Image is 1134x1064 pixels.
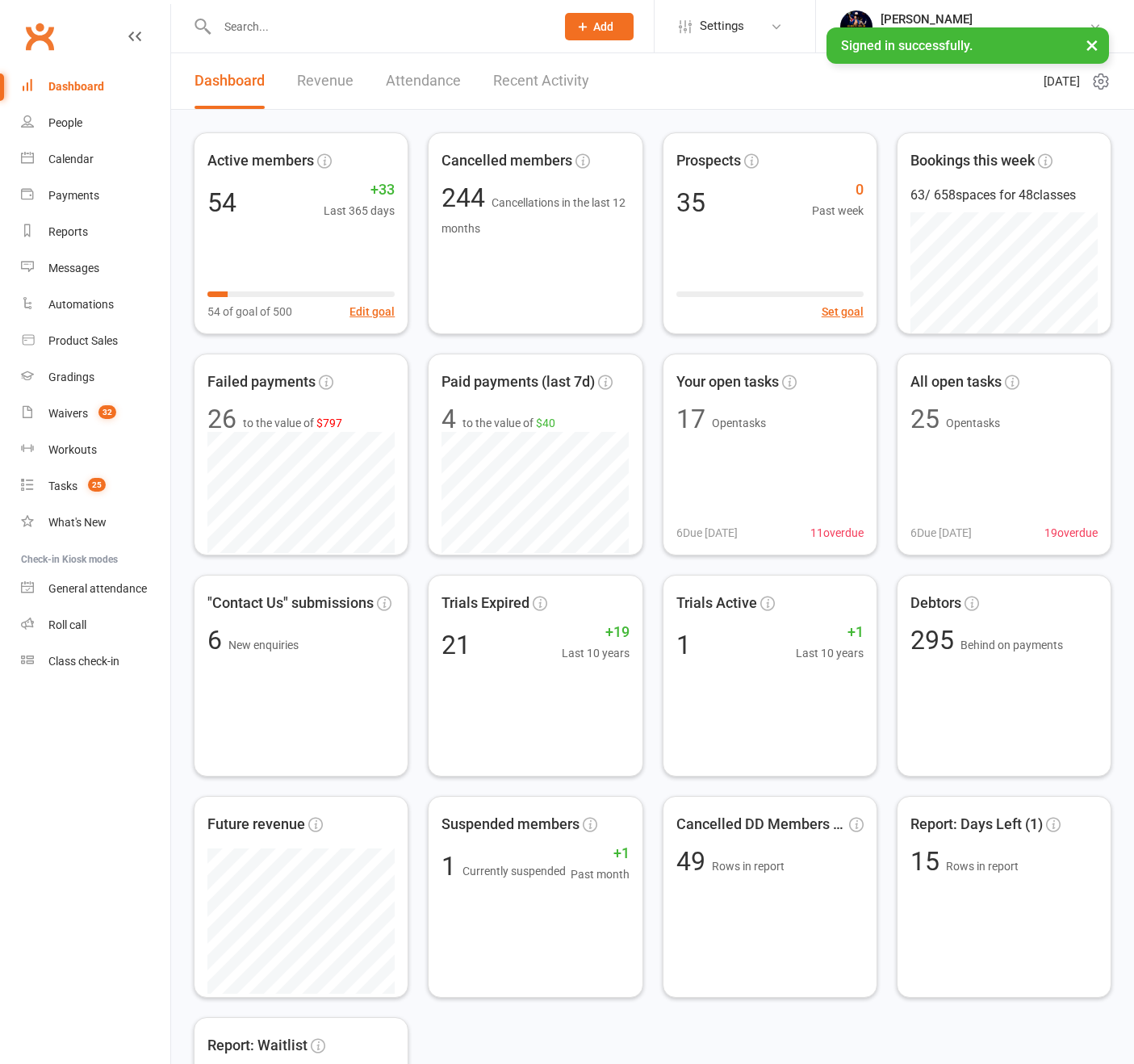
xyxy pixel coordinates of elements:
a: People [21,105,170,141]
a: Messages [21,250,170,287]
span: 19 overdue [1044,524,1098,542]
span: Failed payments [207,371,316,394]
span: Last 365 days [324,202,395,220]
a: Dashboard [195,53,265,109]
span: Cancelled DD Members Repor... [676,813,846,836]
span: 15 [910,846,946,877]
a: General attendance kiosk mode [21,571,170,607]
span: "Contact Us" submissions [207,592,374,615]
span: Prospects [676,149,741,173]
span: 54 of goal of 500 [207,303,292,320]
span: Cancelled members [441,149,572,173]
a: Gradings [21,359,170,396]
span: Behind on payments [960,639,1063,651]
div: Dashboard [48,80,104,93]
button: Set goal [822,303,864,320]
span: Open tasks [946,417,1000,429]
a: Clubworx [19,16,60,57]
div: 26 [207,406,236,432]
button: × [1078,27,1107,62]
a: Reports [21,214,170,250]
span: Debtors [910,592,961,615]
span: Open tasks [712,417,766,429]
span: [DATE] [1044,72,1080,91]
a: Waivers 32 [21,396,170,432]
span: Report: Days Left (1) [910,813,1043,836]
div: 35 [676,190,705,216]
span: Rows in report [712,860,785,873]
div: Reports [48,225,88,238]
span: Report: Waitlist [207,1034,308,1058]
div: Tasks [48,480,77,492]
div: 1 [676,632,691,658]
a: Roll call [21,607,170,643]
div: Waivers [48,407,88,420]
a: Revenue [297,53,354,109]
div: What's New [48,516,107,529]
span: to the value of [243,414,342,432]
div: 54 [207,190,236,216]
span: $797 [316,417,342,429]
a: Product Sales [21,323,170,359]
span: 25 [88,478,106,492]
div: 21 [441,632,471,658]
div: Automations [48,298,114,311]
a: Recent Activity [493,53,589,109]
span: 32 [98,405,116,419]
span: 11 overdue [810,524,864,542]
span: Trials Expired [441,592,529,615]
span: Last 10 years [562,644,630,662]
div: Gradings [48,371,94,383]
img: thumb_image1741046124.png [840,10,872,43]
input: Search... [212,15,544,38]
div: Workouts [48,443,97,456]
span: Your open tasks [676,371,779,394]
div: 17 [676,406,705,432]
button: Edit goal [349,303,395,320]
span: +1 [796,621,864,644]
span: Add [593,20,613,33]
div: 597 Fight Authority [GEOGRAPHIC_DATA] [881,27,1089,41]
span: 6 Due [DATE] [676,524,738,542]
div: Product Sales [48,334,118,347]
a: Dashboard [21,69,170,105]
button: Add [565,13,634,40]
span: Paid payments (last 7d) [441,371,595,394]
span: Last 10 years [796,644,864,662]
span: 295 [910,625,960,656]
span: Trials Active [676,592,757,615]
div: Payments [48,189,99,202]
span: to the value of [462,414,555,432]
div: 4 [441,406,456,432]
span: Settings [700,8,744,44]
span: Past month [571,865,630,883]
div: [PERSON_NAME] [881,12,1089,27]
span: Bookings this week [910,149,1035,173]
span: +33 [324,178,395,202]
div: 25 [910,406,939,432]
span: Past week [812,202,864,220]
span: $40 [536,417,555,429]
span: 244 [441,182,492,213]
div: Class check-in [48,655,119,668]
span: +19 [562,621,630,644]
span: +1 [571,842,630,865]
span: Currently suspended [462,865,566,878]
span: All open tasks [910,371,1002,394]
div: Roll call [48,618,86,631]
span: Rows in report [946,860,1019,873]
a: Payments [21,178,170,214]
div: Messages [48,262,99,274]
a: Attendance [386,53,461,109]
span: Future revenue [207,813,305,836]
span: Active members [207,149,314,173]
div: People [48,116,82,129]
span: Cancellations in the last 12 months [441,196,626,235]
div: General attendance [48,582,147,595]
span: 0 [812,178,864,202]
div: 1 [441,853,566,879]
a: Class kiosk mode [21,643,170,680]
a: Calendar [21,141,170,178]
span: Signed in successfully. [841,38,973,53]
span: 6 [207,625,228,656]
